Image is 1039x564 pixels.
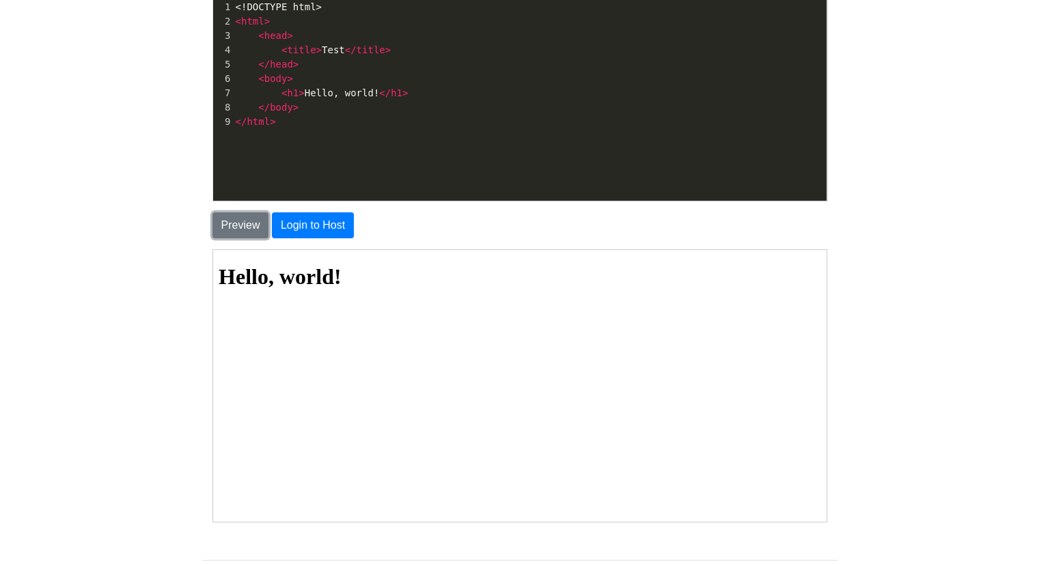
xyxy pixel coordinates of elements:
h1: Hello, world! [5,14,608,40]
div: 3 [213,29,233,43]
span: head [270,59,293,70]
span: < [281,44,287,55]
span: > [293,102,299,113]
div: 7 [213,86,233,100]
span: body [264,73,288,84]
span: h1 [391,87,402,98]
span: > [385,44,391,55]
div: 2 [213,14,233,29]
div: 6 [213,72,233,86]
span: head [264,30,288,41]
button: Login to Host [272,212,354,238]
div: 8 [213,100,233,115]
span: > [316,44,322,55]
span: </ [236,116,247,127]
span: > [270,116,275,127]
span: < [258,73,264,84]
span: Hello, world! [236,87,408,98]
span: </ [258,59,270,70]
div: 9 [213,115,233,129]
span: < [236,16,241,27]
span: </ [379,87,391,98]
span: > [287,73,292,84]
span: </ [345,44,357,55]
span: html [241,16,264,27]
span: > [299,87,304,98]
span: title [357,44,385,55]
span: title [287,44,316,55]
span: > [293,59,299,70]
span: > [402,87,408,98]
span: < [281,87,287,98]
span: h1 [287,87,299,98]
div: 4 [213,43,233,57]
span: body [270,102,293,113]
span: > [264,16,270,27]
span: html [247,116,270,127]
span: Test [236,44,391,55]
span: <!DOCTYPE html> [236,1,322,12]
span: > [287,30,292,41]
button: Preview [212,212,269,238]
span: </ [258,102,270,113]
span: < [258,30,264,41]
div: 5 [213,57,233,72]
